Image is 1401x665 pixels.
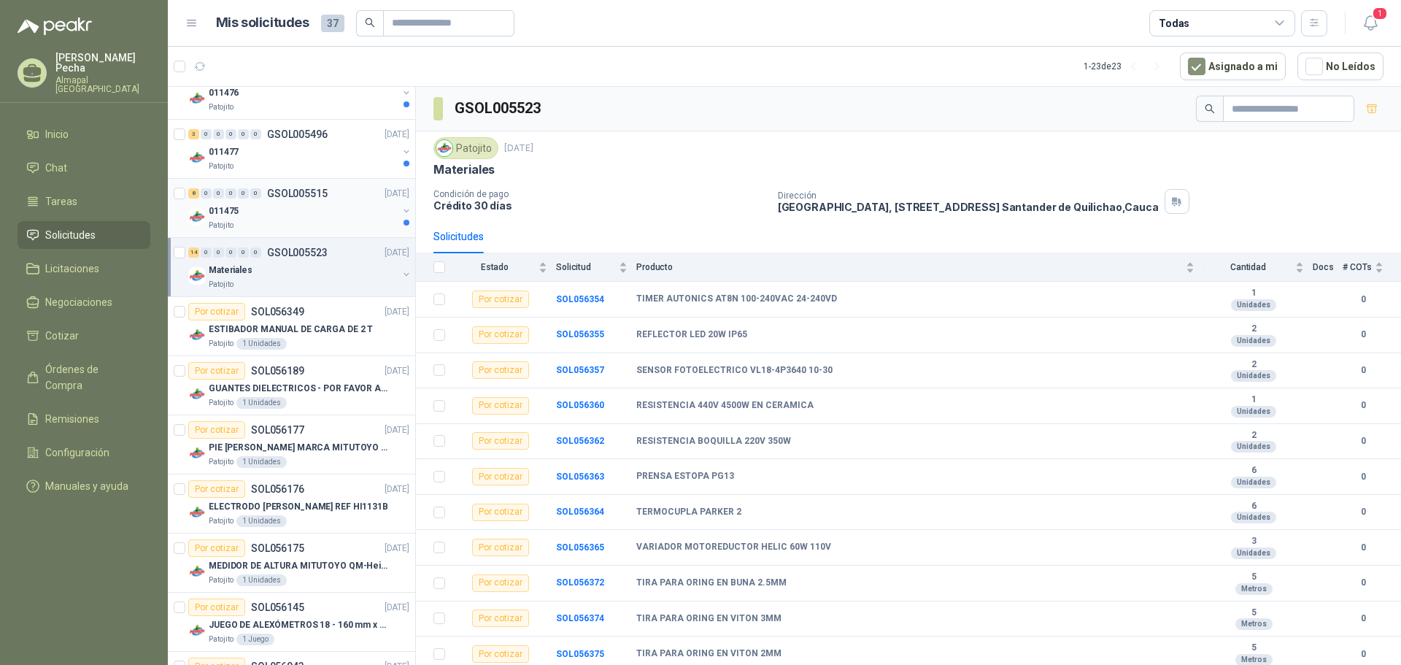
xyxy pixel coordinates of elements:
a: Chat [18,154,150,182]
p: Patojito [209,574,233,586]
div: 1 Unidades [236,574,287,586]
div: Unidades [1231,335,1276,347]
p: [DATE] [385,542,409,556]
b: SOL056360 [556,400,604,410]
div: 0 [250,129,261,139]
a: SOL056372 [556,577,604,588]
div: 0 [225,188,236,199]
b: 0 [1343,399,1383,412]
a: Por cotizarSOL056349[DATE] Company LogoESTIBADOR MANUAL DE CARGA DE 2 TPatojito1 Unidades [168,297,415,356]
b: 5 [1203,607,1304,619]
div: 0 [225,247,236,258]
p: Patojito [209,397,233,409]
p: ELECTRODO [PERSON_NAME] REF HI1131B [209,500,388,514]
p: Condición de pago [433,189,766,199]
p: GSOL005523 [267,247,328,258]
p: [DATE] [385,246,409,260]
b: 0 [1343,576,1383,590]
h1: Mis solicitudes [216,12,309,34]
a: SOL056363 [556,472,604,482]
div: Por cotizar [472,326,529,344]
a: Tareas [18,188,150,215]
div: Unidades [1231,547,1276,559]
div: Por cotizar [188,303,245,320]
b: 0 [1343,647,1383,661]
a: 3 0 0 0 0 0 GSOL005517[DATE] Company Logo011476Patojito [188,66,412,113]
span: Configuración [45,445,109,461]
span: Estado [454,262,536,272]
p: Dirección [778,191,1159,201]
a: Remisiones [18,405,150,433]
p: GSOL005496 [267,129,328,139]
p: SOL056349 [251,307,304,317]
b: SOL056354 [556,294,604,304]
img: Company Logo [188,385,206,403]
a: 3 0 0 0 0 0 GSOL005496[DATE] Company Logo011477Patojito [188,126,412,172]
p: MEDIDOR DE ALTURA MITUTOYO QM-Height 518-245 [209,559,390,573]
div: Por cotizar [472,361,529,379]
p: Patojito [209,456,233,468]
p: [DATE] [385,305,409,319]
div: 1 Unidades [236,515,287,527]
p: SOL056177 [251,425,304,435]
th: Estado [454,253,556,282]
div: Por cotizar [472,504,529,521]
span: search [1205,104,1215,114]
div: Por cotizar [472,610,529,627]
img: Company Logo [188,563,206,580]
p: SOL056189 [251,366,304,376]
a: Negociaciones [18,288,150,316]
div: Por cotizar [472,397,529,415]
p: [DATE] [385,423,409,437]
th: Solicitud [556,253,636,282]
a: SOL056357 [556,365,604,375]
b: 0 [1343,541,1383,555]
b: 5 [1203,572,1304,583]
div: 0 [201,188,212,199]
p: Patojito [209,161,233,172]
p: Patojito [209,515,233,527]
img: Company Logo [188,149,206,166]
a: SOL056362 [556,436,604,446]
a: Cotizar [18,322,150,350]
div: 0 [213,188,224,199]
a: Inicio [18,120,150,148]
b: TIRA PARA ORING EN VITON 3MM [636,613,781,625]
span: Solicitud [556,262,616,272]
div: Por cotizar [472,432,529,450]
a: Solicitudes [18,221,150,249]
div: 1 Unidades [236,338,287,350]
p: JUEGO DE ALEXÓMETROS 18 - 160 mm x 0,01 mm 2824-S3 [209,618,390,632]
b: 3 [1203,536,1304,547]
b: TIRA PARA ORING EN VITON 2MM [636,648,781,660]
img: Company Logo [188,326,206,344]
th: # COTs [1343,253,1401,282]
span: search [365,18,375,28]
b: 0 [1343,364,1383,377]
a: 8 0 0 0 0 0 GSOL005515[DATE] Company Logo011475Patojito [188,185,412,231]
div: 8 [188,188,199,199]
img: Company Logo [188,267,206,285]
div: 0 [225,129,236,139]
b: RESISTENCIA 440V 4500W EN CERAMICA [636,400,814,412]
img: Company Logo [188,208,206,226]
p: GUANTES DIELECTRICOS - POR FAVOR ADJUNTAR SU FICHA TECNICA [209,382,390,396]
img: Company Logo [188,90,206,107]
p: Almapal [GEOGRAPHIC_DATA] [55,76,150,93]
p: SOL056176 [251,484,304,494]
b: SENSOR FOTOELECTRICO VL18-4P3640 10-30 [636,365,833,377]
p: Materiales [209,264,252,277]
a: SOL056374 [556,613,604,623]
p: GSOL005515 [267,188,328,199]
div: 0 [201,129,212,139]
div: Por cotizar [472,539,529,556]
div: Por cotizar [188,599,245,616]
th: Docs [1313,253,1343,282]
span: 37 [321,15,344,32]
p: [DATE] [385,187,409,201]
img: Logo peakr [18,18,92,35]
a: Órdenes de Compra [18,355,150,399]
